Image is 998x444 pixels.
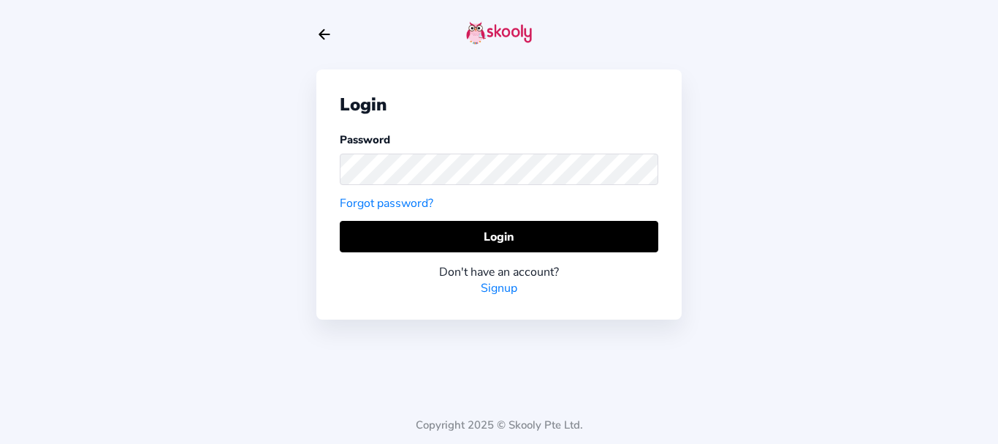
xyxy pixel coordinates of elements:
div: Login [340,93,658,116]
button: arrow back outline [316,26,332,42]
ion-icon: eye outline [636,162,652,177]
label: Password [340,132,390,147]
button: eye outlineeye off outline [636,162,658,177]
button: Login [340,221,658,252]
a: Signup [481,280,517,296]
img: skooly-logo.png [466,21,532,45]
div: Don't have an account? [340,264,658,280]
a: Forgot password? [340,195,433,211]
